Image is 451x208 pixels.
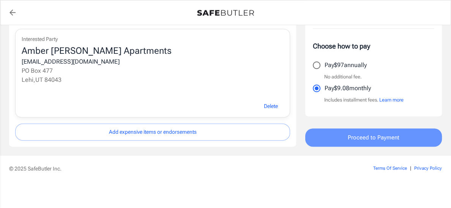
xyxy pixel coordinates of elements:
[325,84,371,93] p: Pay $9.08 monthly
[22,75,284,84] p: Lehi , UT 84043
[325,61,367,70] p: Pay $97 annually
[9,165,331,172] p: © 2025 SafeButler Inc.
[324,96,404,104] p: Includes installment fees.
[324,73,362,81] p: No additional fee.
[264,102,278,111] span: Delete
[15,124,290,141] button: Add expensive items or endorsements
[22,66,284,75] p: PO Box 477
[373,166,407,171] a: Terms Of Service
[414,166,442,171] a: Privacy Policy
[379,96,404,104] button: Learn more
[22,45,284,57] div: Amber [PERSON_NAME] Apartments
[22,57,284,66] div: [EMAIL_ADDRESS][DOMAIN_NAME]
[255,98,287,114] button: Delete
[313,41,434,51] p: Choose how to pay
[305,128,442,147] button: Proceed to Payment
[410,166,411,171] span: |
[22,35,284,43] p: Interested Party
[197,10,254,16] img: Back to quotes
[348,133,399,142] span: Proceed to Payment
[5,5,20,20] a: back to quotes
